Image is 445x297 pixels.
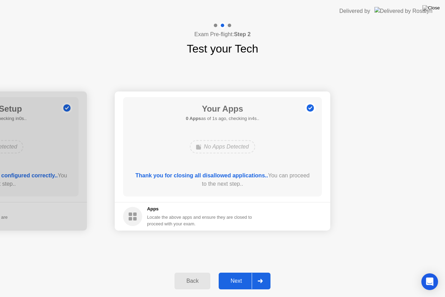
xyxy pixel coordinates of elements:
[374,7,432,15] img: Delivered by Rosalyn
[190,140,255,153] div: No Apps Detected
[147,206,252,212] h5: Apps
[147,214,252,227] div: Locate the above apps and ensure they are closed to proceed with your exam.
[221,278,252,284] div: Next
[186,116,201,121] b: 0 Apps
[339,7,370,15] div: Delivered by
[219,273,270,289] button: Next
[422,5,440,11] img: Close
[177,278,208,284] div: Back
[133,171,312,188] div: You can proceed to the next step..
[234,31,251,37] b: Step 2
[186,103,259,115] h1: Your Apps
[175,273,210,289] button: Back
[421,273,438,290] div: Open Intercom Messenger
[187,40,258,57] h1: Test your Tech
[136,172,268,178] b: Thank you for closing all disallowed applications..
[194,30,251,39] h4: Exam Pre-flight:
[186,115,259,122] h5: as of 1s ago, checking in4s..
